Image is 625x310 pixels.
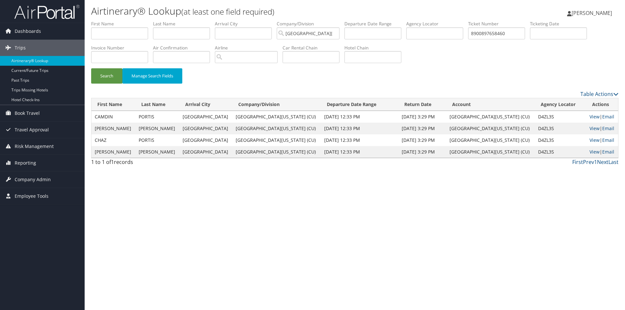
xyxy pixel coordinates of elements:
div: 1 to 1 of records [91,158,216,169]
td: [GEOGRAPHIC_DATA][US_STATE] (CU) [446,146,535,158]
td: D4ZL3S [535,123,586,134]
label: Invoice Number [91,45,153,51]
span: Reporting [15,155,36,171]
label: Company/Division [277,20,344,27]
label: Departure Date Range [344,20,406,27]
td: [DATE] 3:29 PM [398,111,446,123]
td: [GEOGRAPHIC_DATA][US_STATE] (CU) [446,134,535,146]
a: Email [602,149,614,155]
a: Next [597,158,608,166]
th: Account: activate to sort column ascending [446,98,535,111]
td: [PERSON_NAME] [135,146,179,158]
a: Table Actions [580,90,618,98]
th: Last Name: activate to sort column ascending [135,98,179,111]
a: 1 [594,158,597,166]
td: [GEOGRAPHIC_DATA][US_STATE] (CU) [232,146,321,158]
td: | [586,134,618,146]
h1: Airtinerary® Lookup [91,4,443,18]
td: [GEOGRAPHIC_DATA][US_STATE] (CU) [446,111,535,123]
a: [PERSON_NAME] [567,3,618,23]
td: [DATE] 3:29 PM [398,134,446,146]
td: [GEOGRAPHIC_DATA] [179,111,232,123]
label: Last Name [153,20,215,27]
a: Email [602,125,614,131]
a: View [590,149,600,155]
button: Search [91,68,122,84]
a: View [590,125,600,131]
img: airportal-logo.png [14,4,79,20]
td: D4ZL3S [535,111,586,123]
td: [GEOGRAPHIC_DATA][US_STATE] (CU) [446,123,535,134]
span: Trips [15,40,26,56]
a: First [572,158,583,166]
a: Email [602,114,614,120]
a: View [590,137,600,143]
span: [PERSON_NAME] [572,9,612,17]
th: Actions [586,98,618,111]
td: [DATE] 12:33 PM [321,134,398,146]
td: [GEOGRAPHIC_DATA][US_STATE] (CU) [232,134,321,146]
td: [GEOGRAPHIC_DATA] [179,146,232,158]
label: Air Confirmation [153,45,215,51]
label: Car Rental Chain [283,45,344,51]
td: PORTIS [135,111,179,123]
td: D4ZL3S [535,146,586,158]
td: [PERSON_NAME] [135,123,179,134]
td: [DATE] 3:29 PM [398,123,446,134]
td: [GEOGRAPHIC_DATA] [179,134,232,146]
label: Hotel Chain [344,45,406,51]
span: Travel Approval [15,122,49,138]
td: [DATE] 12:33 PM [321,111,398,123]
label: Ticketing Date [530,20,592,27]
span: Book Travel [15,105,40,121]
label: Ticket Number [468,20,530,27]
label: First Name [91,20,153,27]
button: Manage Search Fields [122,68,182,84]
td: CHAZ [91,134,135,146]
td: [GEOGRAPHIC_DATA][US_STATE] (CU) [232,111,321,123]
a: Last [608,158,618,166]
label: Arrival City [215,20,277,27]
small: (at least one field required) [181,6,274,17]
td: PORTIS [135,134,179,146]
span: Employee Tools [15,188,49,204]
td: [DATE] 12:33 PM [321,146,398,158]
th: Agency Locator: activate to sort column ascending [535,98,586,111]
span: Dashboards [15,23,41,39]
th: First Name: activate to sort column ascending [91,98,135,111]
label: Agency Locator [406,20,468,27]
th: Company/Division [232,98,321,111]
td: [PERSON_NAME] [91,146,135,158]
span: 1 [111,158,114,166]
td: [DATE] 3:29 PM [398,146,446,158]
td: D4ZL3S [535,134,586,146]
td: | [586,146,618,158]
th: Departure Date Range: activate to sort column descending [321,98,398,111]
th: Return Date: activate to sort column ascending [398,98,446,111]
span: Company Admin [15,171,51,188]
td: [PERSON_NAME] [91,123,135,134]
td: CAMDIN [91,111,135,123]
td: | [586,111,618,123]
th: Arrival City: activate to sort column ascending [179,98,232,111]
label: Airline [215,45,283,51]
td: [DATE] 12:33 PM [321,123,398,134]
a: Email [602,137,614,143]
td: [GEOGRAPHIC_DATA] [179,123,232,134]
a: Prev [583,158,594,166]
td: [GEOGRAPHIC_DATA][US_STATE] (CU) [232,123,321,134]
span: Risk Management [15,138,54,155]
a: View [590,114,600,120]
td: | [586,123,618,134]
